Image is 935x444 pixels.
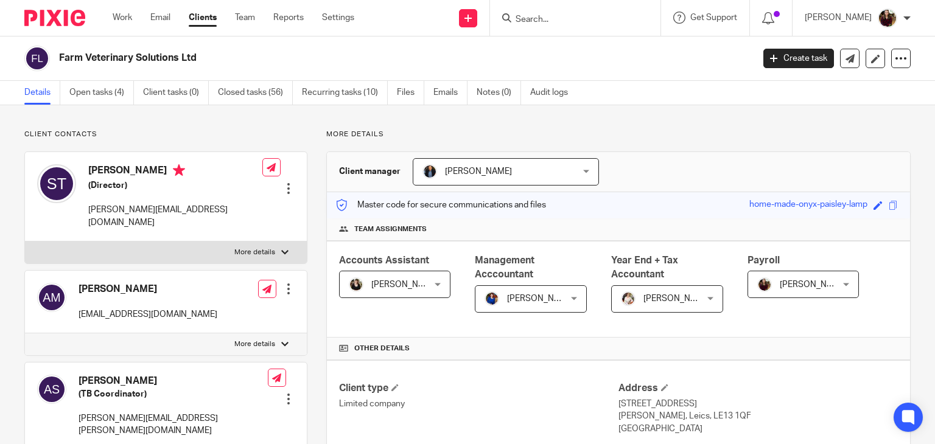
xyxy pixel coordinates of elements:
[336,199,546,211] p: Master code for secure communications and files
[79,283,217,296] h4: [PERSON_NAME]
[235,12,255,24] a: Team
[433,81,467,105] a: Emails
[79,375,268,387] h4: [PERSON_NAME]
[37,283,66,312] img: svg%3E
[79,412,268,437] p: [PERSON_NAME][EMAIL_ADDRESS][PERSON_NAME][DOMAIN_NAME]
[878,9,897,28] img: MaxAcc_Sep21_ElliDeanPhoto_030.jpg
[445,167,512,176] span: [PERSON_NAME]
[354,344,410,353] span: Other details
[79,308,217,321] p: [EMAIL_ADDRESS][DOMAIN_NAME]
[24,10,85,26] img: Pixie
[485,291,499,306] img: Nicole.jpeg
[763,49,834,68] a: Create task
[748,255,780,265] span: Payroll
[780,280,847,289] span: [PERSON_NAME]
[302,81,388,105] a: Recurring tasks (10)
[234,339,275,349] p: More details
[397,81,424,105] a: Files
[37,164,76,203] img: svg%3E
[69,81,134,105] a: Open tasks (4)
[339,382,618,395] h4: Client type
[618,382,898,395] h4: Address
[24,46,50,71] img: svg%3E
[326,130,911,139] p: More details
[757,277,772,292] img: MaxAcc_Sep21_ElliDeanPhoto_030.jpg
[422,164,437,179] img: martin-hickman.jpg
[611,255,678,279] span: Year End + Tax Accountant
[234,248,275,257] p: More details
[79,388,268,400] h5: (TB Coordinator)
[349,277,363,292] img: Helen%20Campbell.jpeg
[24,81,60,105] a: Details
[621,291,636,306] img: Kayleigh%20Henson.jpeg
[507,294,574,303] span: [PERSON_NAME]
[477,81,521,105] a: Notes (0)
[339,398,618,410] p: Limited company
[113,12,132,24] a: Work
[143,81,209,105] a: Client tasks (0)
[618,423,898,435] p: [GEOGRAPHIC_DATA]
[530,81,577,105] a: Audit logs
[805,12,872,24] p: [PERSON_NAME]
[150,12,170,24] a: Email
[88,179,262,192] h5: (Director)
[339,165,401,178] h3: Client manager
[339,255,429,265] span: Accounts Assistant
[618,398,898,410] p: [STREET_ADDRESS]
[173,164,185,176] i: Primary
[514,15,624,26] input: Search
[322,12,354,24] a: Settings
[59,52,608,64] h2: Farm Veterinary Solutions Ltd
[354,224,427,234] span: Team assignments
[189,12,217,24] a: Clients
[88,164,262,179] h4: [PERSON_NAME]
[88,204,262,229] p: [PERSON_NAME][EMAIL_ADDRESS][DOMAIN_NAME]
[24,130,307,139] p: Client contacts
[618,410,898,422] p: [PERSON_NAME], Leics, LE13 1QF
[690,13,737,22] span: Get Support
[218,81,293,105] a: Closed tasks (56)
[475,255,534,279] span: Management Acccountant
[371,280,438,289] span: [PERSON_NAME]
[643,294,710,303] span: [PERSON_NAME]
[37,375,66,404] img: svg%3E
[749,198,867,212] div: home-made-onyx-paisley-lamp
[273,12,304,24] a: Reports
